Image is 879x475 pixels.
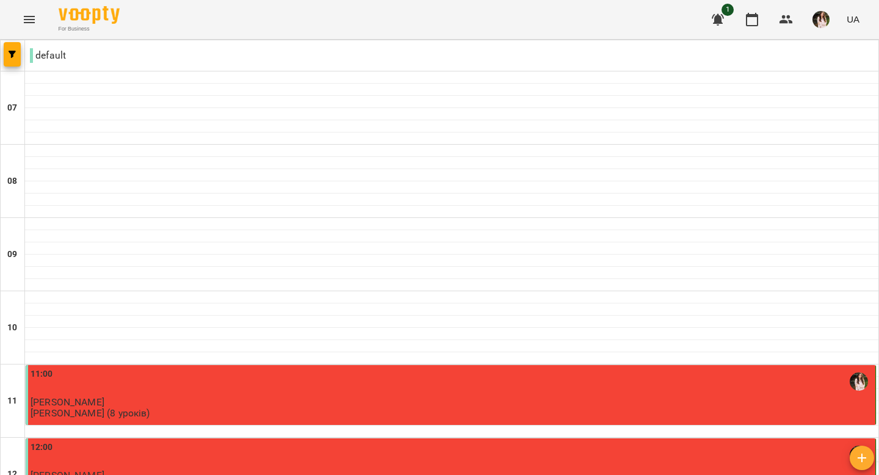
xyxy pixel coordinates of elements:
h6: 10 [7,321,17,335]
h6: 09 [7,248,17,261]
span: UA [847,13,859,26]
label: 11:00 [31,368,53,381]
img: 0c816b45d4ae52af7ed0235fc7ac0ba2.jpg [812,11,830,28]
button: Menu [15,5,44,34]
span: [PERSON_NAME] [31,396,104,408]
span: For Business [59,25,120,33]
p: [PERSON_NAME] (8 уроків) [31,408,150,418]
h6: 11 [7,394,17,408]
button: Створити урок [850,446,874,470]
img: Voopty Logo [59,6,120,24]
span: 1 [722,4,734,16]
button: UA [842,8,864,31]
label: 12:00 [31,441,53,454]
h6: 07 [7,101,17,115]
p: default [30,48,66,63]
img: Аліна Сілко [850,372,868,391]
h6: 08 [7,175,17,188]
